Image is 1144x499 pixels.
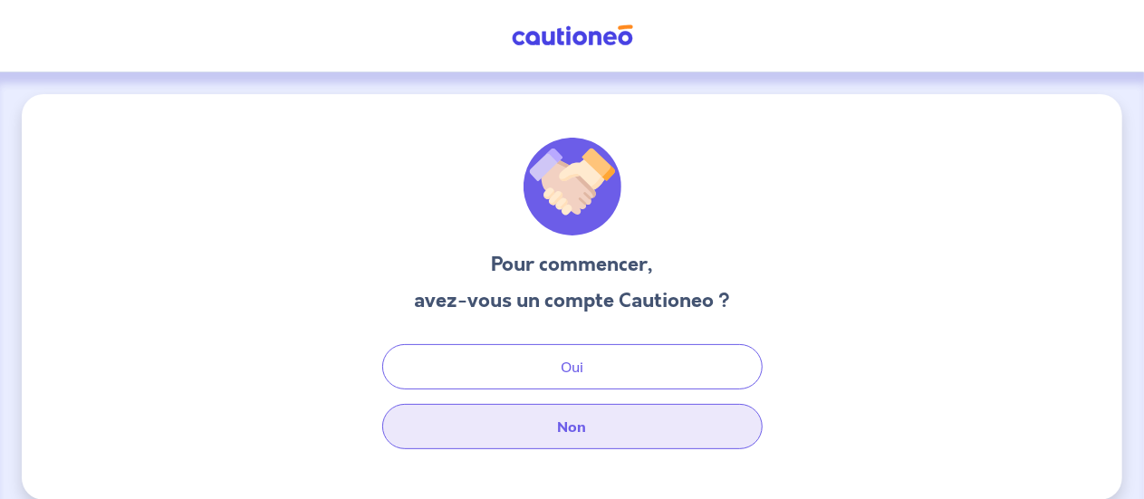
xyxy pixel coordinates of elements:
button: Non [382,404,763,449]
button: Oui [382,344,763,389]
img: illu_welcome.svg [524,138,621,235]
h3: Pour commencer, [414,250,730,279]
img: Cautioneo [505,24,640,47]
h3: avez-vous un compte Cautioneo ? [414,286,730,315]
